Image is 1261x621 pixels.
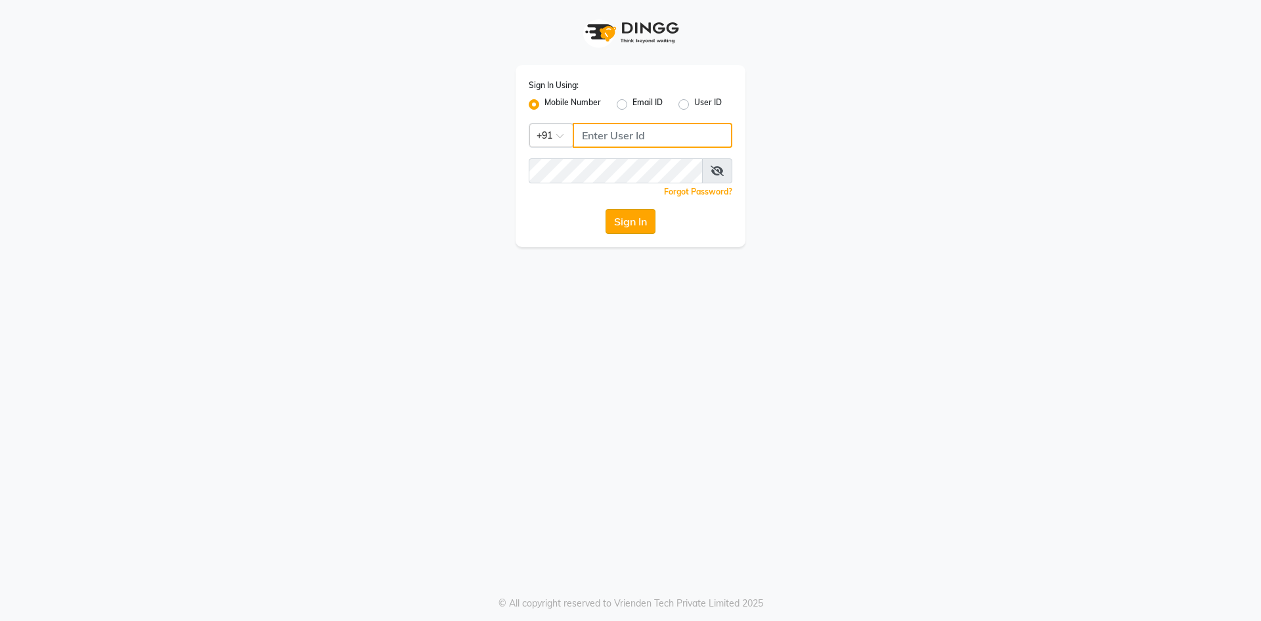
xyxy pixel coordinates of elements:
button: Sign In [606,209,655,234]
input: Username [573,123,732,148]
label: User ID [694,97,722,112]
input: Username [529,158,703,183]
img: logo1.svg [578,13,683,52]
label: Sign In Using: [529,80,579,91]
label: Mobile Number [544,97,601,112]
a: Forgot Password? [664,187,732,196]
label: Email ID [632,97,663,112]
